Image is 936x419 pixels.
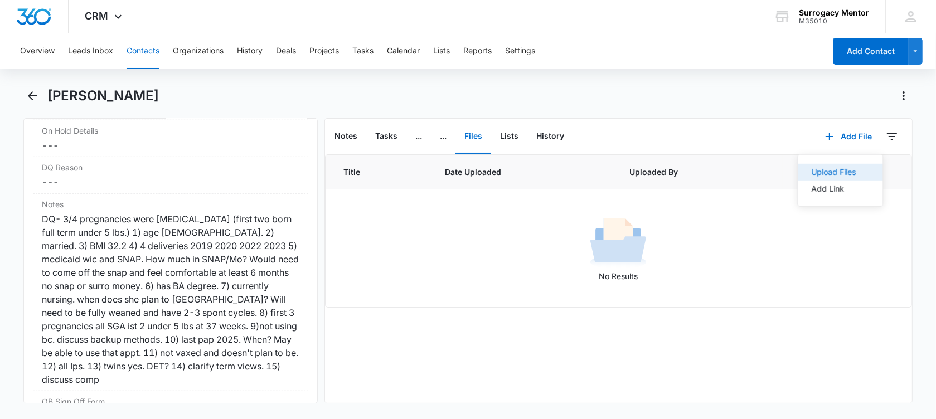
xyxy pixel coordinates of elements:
[445,166,602,178] span: Date Uploaded
[309,33,339,69] button: Projects
[20,33,55,69] button: Overview
[387,33,420,69] button: Calendar
[590,215,646,270] img: No Results
[883,128,901,145] button: Filters
[811,185,856,193] div: Add Link
[343,166,419,178] span: Title
[799,17,869,25] div: account id
[42,125,299,137] label: On Hold Details
[326,119,366,154] button: Notes
[42,139,299,152] dd: ---
[833,38,908,65] button: Add Contact
[326,270,911,282] p: No Results
[366,119,406,154] button: Tasks
[431,119,455,154] button: ...
[173,33,224,69] button: Organizations
[23,87,41,105] button: Back
[33,157,308,194] div: DQ Reason---
[42,162,299,173] label: DQ Reason
[799,8,869,17] div: account name
[42,176,299,189] dd: ---
[895,87,913,105] button: Actions
[505,33,535,69] button: Settings
[276,33,296,69] button: Deals
[68,33,113,69] button: Leads Inbox
[798,181,882,197] button: Add Link
[42,396,299,407] label: OB Sign Off Form
[798,164,882,181] button: Upload Files
[127,33,159,69] button: Contacts
[33,194,308,391] div: NotesDQ- 3/4 pregnancies were [MEDICAL_DATA] (first two born full term under 5 lbs.) 1) age [DEMO...
[814,123,883,150] button: Add File
[352,33,374,69] button: Tasks
[33,120,308,157] div: On Hold Details---
[406,119,431,154] button: ...
[47,87,159,104] h1: [PERSON_NAME]
[527,119,573,154] button: History
[42,198,299,210] label: Notes
[491,119,527,154] button: Lists
[463,33,492,69] button: Reports
[85,10,109,22] span: CRM
[433,33,450,69] button: Lists
[455,119,491,154] button: Files
[42,212,299,386] div: DQ- 3/4 pregnancies were [MEDICAL_DATA] (first two born full term under 5 lbs.) 1) age [DEMOGRAPH...
[629,166,769,178] span: Uploaded By
[237,33,263,69] button: History
[811,168,856,176] div: Upload Files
